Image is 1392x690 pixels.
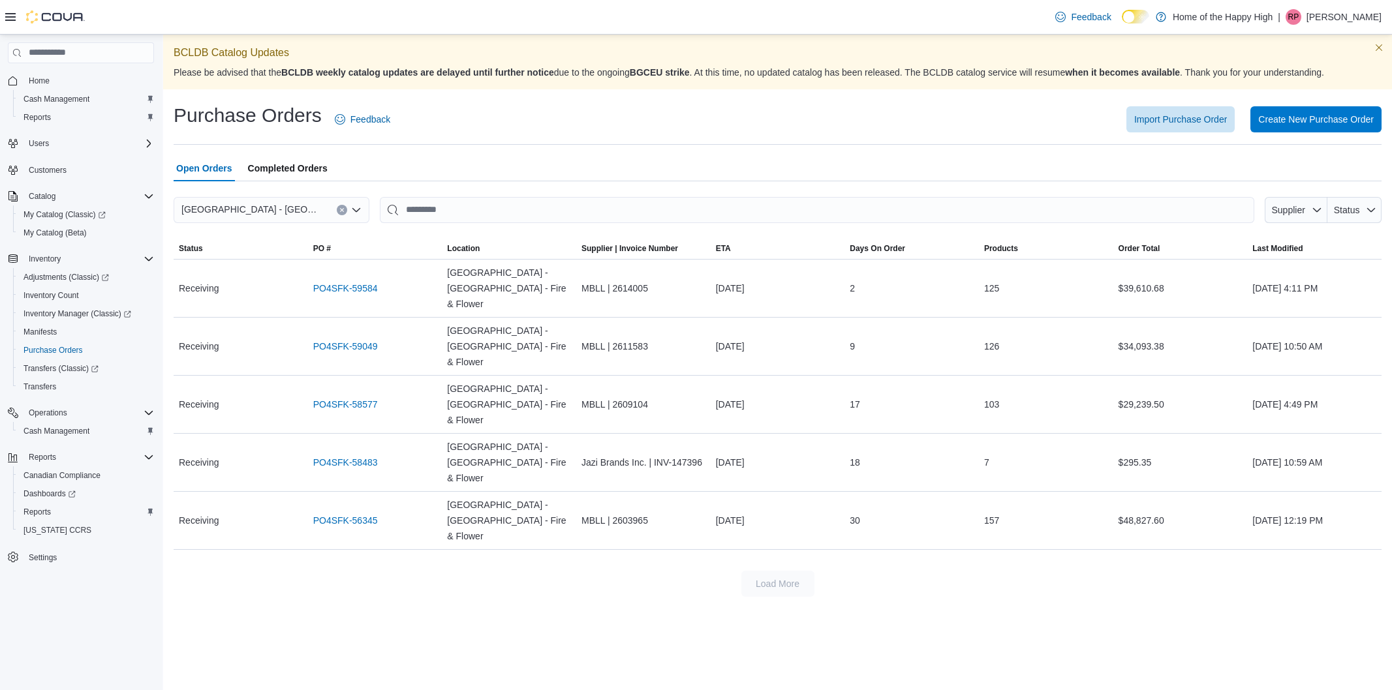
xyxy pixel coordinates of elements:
a: My Catalog (Classic) [18,207,111,222]
h1: Purchase Orders [174,102,322,128]
span: Inventory Manager (Classic) [18,306,154,322]
button: Cash Management [13,422,159,440]
div: Rachel Power [1286,9,1301,25]
span: Inventory Count [18,288,154,303]
div: [DATE] 4:11 PM [1247,275,1382,301]
span: Purchase Orders [18,342,154,358]
button: Canadian Compliance [13,466,159,485]
button: Days On Order [844,238,979,259]
button: Reports [23,449,61,465]
span: Receiving [179,338,219,354]
span: [GEOGRAPHIC_DATA] - [GEOGRAPHIC_DATA] - Fire & Flower [447,439,571,486]
div: [DATE] 12:19 PM [1247,507,1382,533]
span: Settings [29,552,57,563]
span: Feedback [1071,10,1111,23]
input: This is a search bar. After typing your query, hit enter to filter the results lower in the page. [380,197,1254,223]
button: Last Modified [1247,238,1382,259]
p: Please be advised that the due to the ongoing . At this time, no updated catalog has been release... [174,66,1382,79]
span: 9 [850,338,855,354]
button: Import Purchase Order [1126,106,1235,132]
button: Status [174,238,308,259]
span: Reports [29,452,56,462]
button: Inventory [23,251,66,267]
span: Dark Mode [1122,23,1122,24]
span: Inventory Count [23,290,79,301]
span: 30 [850,513,860,528]
span: Order Total [1119,243,1160,254]
span: [GEOGRAPHIC_DATA] - [GEOGRAPHIC_DATA] - Fire & Flower [447,323,571,370]
div: $34,093.38 [1113,333,1248,359]
button: Clear input [337,205,347,215]
div: [DATE] [711,391,845,417]
button: ETA [711,238,845,259]
button: Cash Management [13,90,159,108]
a: Cash Management [18,91,95,107]
span: Load More [756,577,799,590]
a: Transfers (Classic) [18,361,104,376]
a: [US_STATE] CCRS [18,522,97,538]
strong: BGCEU strike [630,67,690,78]
span: ETA [716,243,731,254]
button: Inventory Count [13,286,159,305]
div: [DATE] [711,333,845,359]
span: Inventory [23,251,154,267]
button: Manifests [13,323,159,341]
button: Home [3,71,159,90]
button: Open list of options [351,205,362,215]
a: Transfers (Classic) [13,359,159,378]
button: Users [23,136,54,151]
span: Transfers [18,379,154,395]
span: Create New Purchase Order [1258,113,1374,126]
span: Home [23,72,154,89]
button: Operations [3,404,159,422]
a: My Catalog (Beta) [18,225,92,241]
span: Location [447,243,480,254]
span: [GEOGRAPHIC_DATA] - [GEOGRAPHIC_DATA] - Fire & Flower [447,381,571,428]
span: Manifests [18,324,154,340]
div: $29,239.50 [1113,391,1248,417]
a: Canadian Compliance [18,468,106,483]
span: Receiving [179,280,219,296]
span: Reports [23,112,51,123]
span: Washington CCRS [18,522,154,538]
nav: Complex example [8,66,154,601]
a: Purchase Orders [18,342,88,358]
button: Operations [23,405,72,421]
span: Canadian Compliance [23,470,101,481]
button: PO # [308,238,442,259]
span: Transfers [23,382,56,392]
span: My Catalog (Classic) [23,209,106,220]
span: Cash Management [23,426,89,436]
div: [DATE] 10:59 AM [1247,449,1382,475]
span: 7 [984,455,989,470]
button: Order Total [1113,238,1248,259]
span: Adjustments (Classic) [18,269,154,285]
strong: BCLDB weekly catalog updates are delayed until further notice [281,67,554,78]
a: Manifests [18,324,62,340]
p: Home of the Happy High [1173,9,1273,25]
span: Customers [23,162,154,178]
span: Transfers (Classic) [18,361,154,376]
span: Import Purchase Order [1134,113,1227,126]
span: Supplier | Invoice Number [581,243,678,254]
span: 103 [984,397,999,412]
span: Days On Order [850,243,905,254]
a: Home [23,73,55,89]
span: Cash Management [18,91,154,107]
button: Users [3,134,159,153]
span: Inventory [29,254,61,264]
div: $39,610.68 [1113,275,1248,301]
span: PO # [313,243,331,254]
a: PO4SFK-59049 [313,338,378,354]
span: [US_STATE] CCRS [23,525,91,535]
div: $48,827.60 [1113,507,1248,533]
a: Feedback [330,106,395,132]
a: Inventory Count [18,288,84,303]
span: Products [984,243,1018,254]
button: Dismiss this callout [1371,40,1387,55]
button: My Catalog (Beta) [13,224,159,242]
a: Feedback [1050,4,1116,30]
span: Receiving [179,397,219,412]
span: My Catalog (Beta) [23,228,87,238]
button: Reports [13,108,159,127]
